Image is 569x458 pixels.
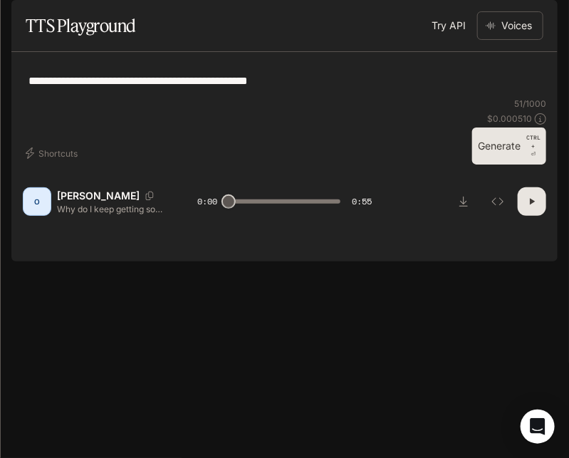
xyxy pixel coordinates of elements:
p: Why do I keep getting so many, FUCKASS Roblox group chat stories on my for you page? No ,no , no ... [57,203,163,215]
button: GenerateCTRL +⏎ [472,127,546,165]
span: 0:55 [352,194,372,209]
p: $ 0.000510 [487,113,532,125]
button: Inspect [484,187,512,216]
div: O [26,190,48,213]
p: [PERSON_NAME] [57,189,140,203]
button: Copy Voice ID [140,192,160,200]
span: 0:00 [197,194,217,209]
p: CTRL + [526,133,541,150]
p: ⏎ [526,133,541,159]
p: 51 / 1000 [514,98,546,110]
h1: TTS Playground [26,11,136,40]
button: Download audio [449,187,478,216]
div: Open Intercom Messenger [521,410,555,444]
a: Try API [426,11,471,40]
button: Voices [477,11,543,40]
button: open drawer [11,7,36,33]
button: Shortcuts [23,142,83,165]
